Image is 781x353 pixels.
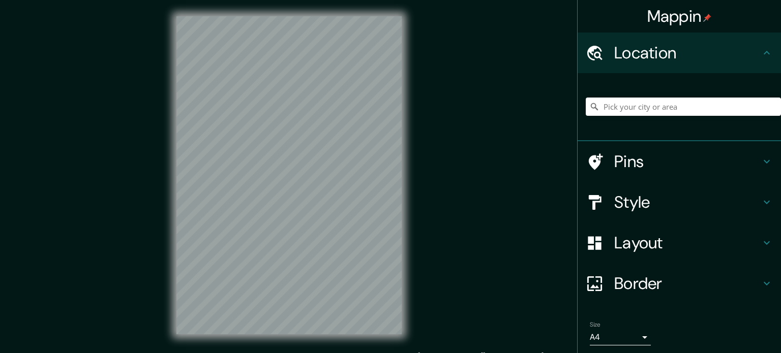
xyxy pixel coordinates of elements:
[578,182,781,222] div: Style
[586,98,781,116] input: Pick your city or area
[614,192,761,212] h4: Style
[578,222,781,263] div: Layout
[703,14,711,22] img: pin-icon.png
[647,6,712,26] h4: Mappin
[590,329,651,345] div: A4
[176,16,402,334] canvas: Map
[578,141,781,182] div: Pins
[614,151,761,172] h4: Pins
[578,33,781,73] div: Location
[614,43,761,63] h4: Location
[590,320,600,329] label: Size
[578,263,781,304] div: Border
[614,273,761,294] h4: Border
[614,233,761,253] h4: Layout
